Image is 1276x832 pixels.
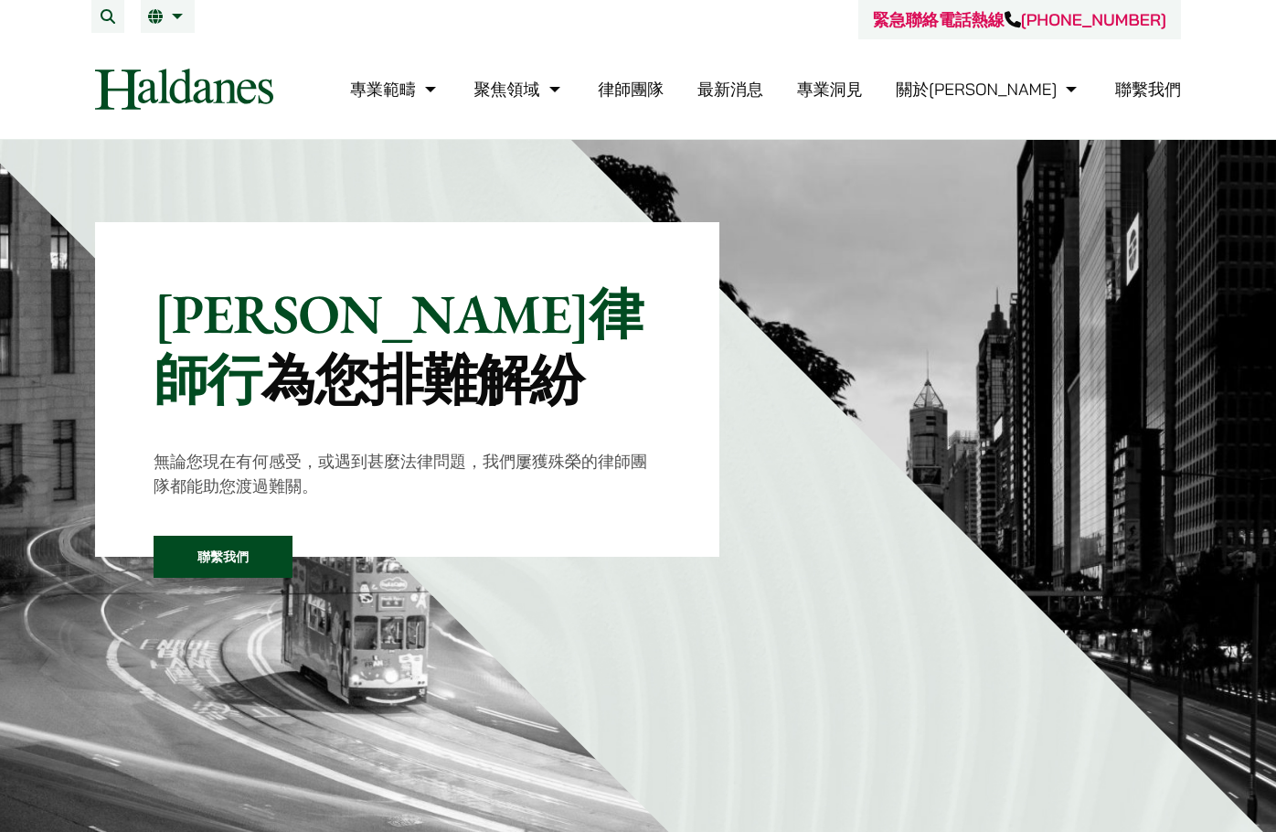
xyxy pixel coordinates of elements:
p: 無論您現在有何感受，或遇到甚麼法律問題，我們屢獲殊榮的律師團隊都能助您渡過難關。 [154,449,661,498]
a: 繁 [148,9,187,24]
p: [PERSON_NAME]律師行 [154,281,661,412]
a: 關於何敦 [896,79,1081,100]
a: 最新消息 [697,79,763,100]
a: 律師團隊 [598,79,664,100]
a: 聯繫我們 [154,536,292,578]
a: 聚焦領域 [474,79,565,100]
a: 專業範疇 [350,79,441,100]
a: 聯繫我們 [1115,79,1181,100]
a: 專業洞見 [797,79,863,100]
a: 緊急聯絡電話熱線[PHONE_NUMBER] [873,9,1166,30]
mark: 為您排難解紛 [261,344,584,415]
img: Logo of Haldanes [95,69,273,110]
